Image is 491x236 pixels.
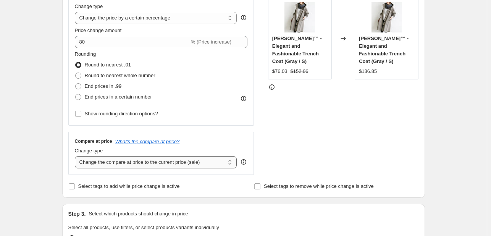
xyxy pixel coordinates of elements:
img: img_1_Goedkope_Groothandel_2019_Nieuwe_Herfst_46165398-28ed-4556-8eea-590effa16bd0_80x.jpg [284,2,315,32]
span: [PERSON_NAME]™ - Elegant and Fashionable Trench Coat (Gray / S) [272,36,322,64]
strike: $152.06 [291,68,308,75]
span: % (Price increase) [191,39,231,45]
img: img_1_Goedkope_Groothandel_2019_Nieuwe_Herfst_46165398-28ed-4556-8eea-590effa16bd0_80x.jpg [371,2,402,32]
span: Change type [75,3,103,9]
h3: Compare at price [75,138,112,144]
span: [PERSON_NAME]™ - Elegant and Fashionable Trench Coat (Gray / S) [359,36,409,64]
span: Round to nearest whole number [85,73,155,78]
button: What's the compare at price? [115,139,180,144]
span: Price change amount [75,27,122,33]
span: End prices in a certain number [85,94,152,100]
p: Select which products should change in price [89,210,188,218]
div: $76.03 [272,68,287,75]
span: End prices in .99 [85,83,122,89]
div: help [240,14,247,21]
span: Show rounding direction options? [85,111,158,116]
h2: Step 3. [68,210,86,218]
span: Round to nearest .01 [85,62,131,68]
div: $136.85 [359,68,377,75]
span: Select all products, use filters, or select products variants individually [68,225,219,230]
span: Select tags to add while price change is active [78,183,180,189]
span: Select tags to remove while price change is active [264,183,374,189]
span: Change type [75,148,103,154]
span: Rounding [75,51,96,57]
div: help [240,158,247,166]
input: -15 [75,36,189,48]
